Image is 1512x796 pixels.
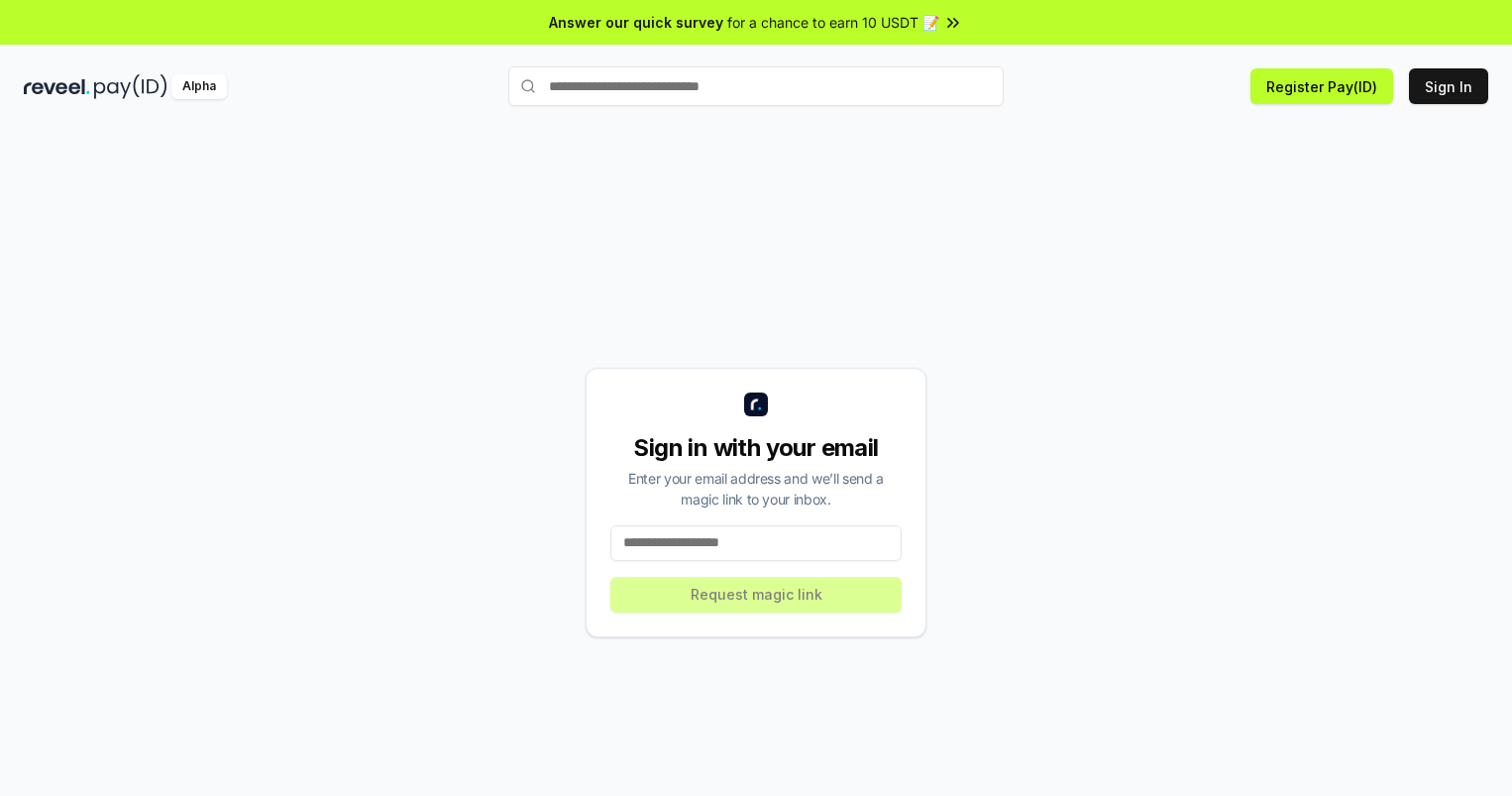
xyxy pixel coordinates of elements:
img: reveel_dark [24,74,90,99]
button: Sign In [1409,68,1488,104]
div: Sign in with your email [610,432,902,464]
div: Alpha [171,74,227,99]
span: for a chance to earn 10 USDT 📝 [727,12,939,33]
span: Answer our quick survey [549,12,723,33]
div: Enter your email address and we’ll send a magic link to your inbox. [610,468,902,510]
button: Register Pay(ID) [1250,68,1393,104]
img: logo_small [744,393,768,416]
img: pay_id [94,74,167,99]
